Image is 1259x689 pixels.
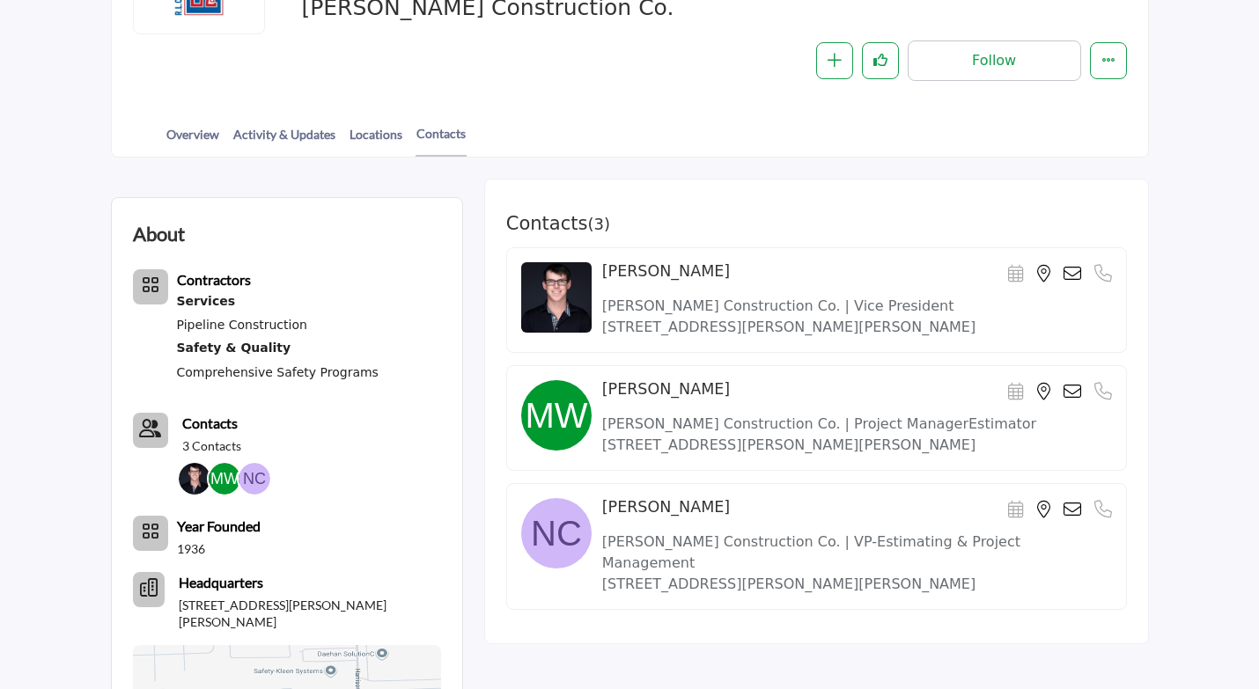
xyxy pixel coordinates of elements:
p: [STREET_ADDRESS][PERSON_NAME][PERSON_NAME] [602,317,1112,338]
a: 3 Contacts [182,437,241,455]
a: Comprehensive Safety Programs [177,365,379,379]
h4: [PERSON_NAME] [602,498,730,517]
p: [PERSON_NAME] Construction Co. | Vice President [602,296,1112,317]
p: [STREET_ADDRESS][PERSON_NAME][PERSON_NAME] [179,597,441,631]
h2: About [133,219,185,248]
span: 3 [593,215,603,233]
a: Contractors [177,274,251,288]
button: Follow [908,40,1081,81]
a: Link of redirect to contact page [133,413,168,448]
div: Comprehensive offerings for pipeline construction, maintenance, and repair across various infrast... [177,290,379,313]
p: [PERSON_NAME] Construction Co. | VP-Estimating & Project Management [602,531,1112,574]
p: [PERSON_NAME] Construction Co. | Project ManagerEstimator [602,414,1112,435]
h4: [PERSON_NAME] [602,380,730,399]
b: Headquarters [179,572,263,593]
button: Category Icon [133,269,168,304]
p: [STREET_ADDRESS][PERSON_NAME][PERSON_NAME] [602,574,1112,595]
h4: [PERSON_NAME] [602,262,730,281]
a: Safety & Quality [177,337,379,360]
img: Noah C. [239,463,270,495]
div: Unwavering commitment to ensuring the highest standards of safety, compliance, and quality control. [177,337,379,360]
b: Contacts [182,414,238,431]
span: ( ) [587,215,610,233]
a: Contacts [416,124,467,157]
a: Locations [349,125,403,156]
button: Like [862,42,899,79]
img: image [521,380,592,451]
a: Contacts [182,413,238,434]
b: Contractors [177,271,251,288]
h3: Contacts [506,213,610,235]
a: Activity & Updates [232,125,336,156]
img: Remi C. [179,463,210,495]
a: Pipeline Construction [177,318,307,332]
b: Year Founded [177,516,261,537]
img: Mitchell W. [209,463,240,495]
button: No of member icon [133,516,168,551]
p: 1936 [177,540,205,558]
img: image [521,498,592,568]
button: Headquarter icon [133,572,166,607]
a: Services [177,290,379,313]
p: [STREET_ADDRESS][PERSON_NAME][PERSON_NAME] [602,435,1112,456]
button: Contact-Employee Icon [133,413,168,448]
a: Overview [166,125,220,156]
img: image [521,262,592,333]
button: More details [1090,42,1127,79]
